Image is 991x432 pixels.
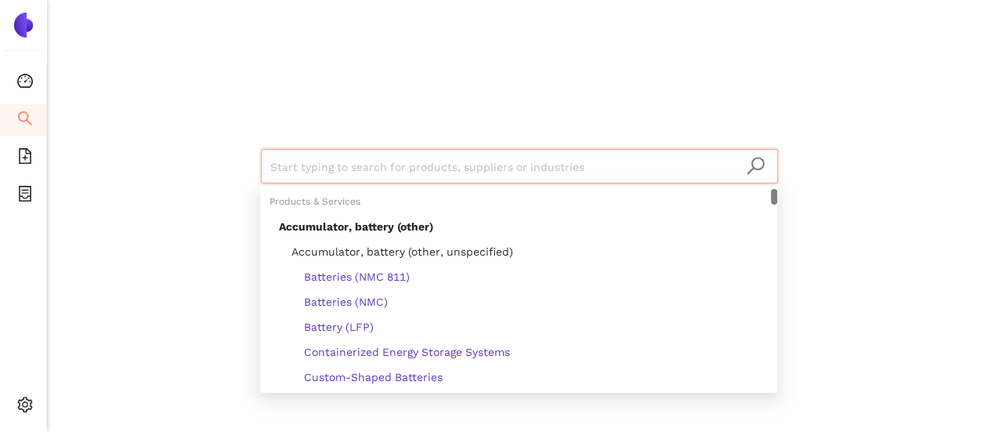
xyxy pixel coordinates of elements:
span: Battery (LFP) [279,321,374,333]
div: Products & Services [260,189,777,214]
span: search [17,105,33,136]
span: Custom-Shaped Batteries [279,371,443,383]
span: Batteries (NMC 811) [279,270,410,283]
span: file-add [17,143,33,174]
img: Logo [11,13,36,38]
span: search [746,156,765,176]
span: Accumulator, battery (other, unspecified) [279,245,513,258]
span: setting [17,391,33,423]
span: dashboard [17,67,33,99]
span: container [17,180,33,212]
span: Accumulator, battery (other) [279,220,433,233]
span: Batteries (NMC) [279,296,388,308]
span: Containerized Energy Storage Systems [279,346,510,358]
